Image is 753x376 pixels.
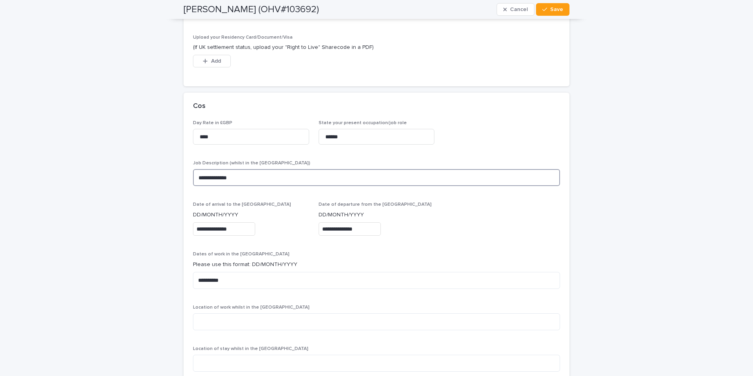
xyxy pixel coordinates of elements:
p: Please use this format: DD/MONTH/YYYY [193,261,560,269]
button: Add [193,55,231,67]
span: Day Rate in £GBP [193,121,232,125]
span: Add [211,58,221,64]
span: Date of departure from the [GEOGRAPHIC_DATA] [319,202,432,207]
p: DD/MONTH/YYYY [193,211,309,219]
p: DD/MONTH/YYYY [319,211,435,219]
span: Dates of work in the [GEOGRAPHIC_DATA] [193,252,289,257]
span: Upload your Residency Card/Document/Visa [193,35,293,40]
p: (If UK settlement status, upload your "Right to Live" Sharecode in a PDF) [193,43,560,52]
button: Save [536,3,569,16]
span: Job Description (whilst in the [GEOGRAPHIC_DATA]) [193,161,310,166]
span: Save [550,7,563,12]
h2: [PERSON_NAME] (OHV#103692) [184,4,319,15]
span: Cancel [510,7,528,12]
span: State your present occupation/job role [319,121,407,125]
button: Cancel [497,3,534,16]
span: Date of arrival to the [GEOGRAPHIC_DATA] [193,202,291,207]
span: Location of stay whilst in the [GEOGRAPHIC_DATA] [193,346,308,351]
h2: Cos [193,102,206,111]
span: Location of work whilst in the [GEOGRAPHIC_DATA] [193,305,310,310]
